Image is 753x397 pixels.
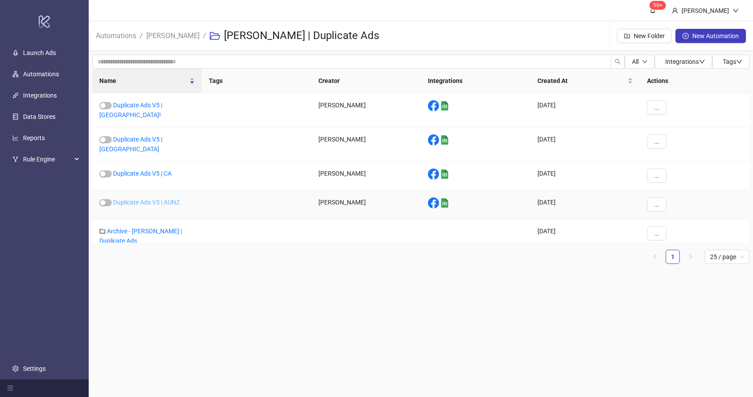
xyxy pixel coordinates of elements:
div: [DATE] [530,127,640,161]
div: [PERSON_NAME] [311,161,421,190]
div: Page Size [705,250,749,264]
a: Duplicate Ads V5 | AUNZ [113,199,180,206]
div: [PERSON_NAME] [311,93,421,127]
a: 1 [666,250,679,263]
a: Automations [94,30,138,40]
li: Next Page [683,250,698,264]
button: ... [647,226,667,240]
a: Automations [23,71,59,78]
span: folder-add [624,33,630,39]
a: Reports [23,134,45,142]
span: New Folder [634,32,665,39]
button: Tagsdown [712,55,749,69]
button: New Folder [617,29,672,43]
span: Integrations [665,58,705,65]
a: Launch Ads [23,49,56,56]
span: fork [12,156,19,162]
th: Name [92,69,202,93]
span: Name [99,76,188,86]
button: ... [647,197,667,212]
a: Duplicate Ads V5 | [GEOGRAPHIC_DATA]! [99,102,162,118]
th: Tags [202,69,311,93]
span: All [632,58,639,65]
span: search [615,59,621,65]
a: [PERSON_NAME] [145,30,201,40]
span: user [672,8,678,14]
button: ... [647,169,667,183]
span: bell [650,7,656,13]
sup: 1614 [650,1,666,10]
div: [DATE] [530,161,640,190]
h3: [PERSON_NAME] | Duplicate Ads [224,29,379,43]
span: down [736,59,742,65]
button: Integrationsdown [655,55,712,69]
span: down [699,59,705,65]
div: [DATE] [530,93,640,127]
span: folder [99,228,106,234]
button: ... [647,134,667,149]
div: [PERSON_NAME] [311,127,421,161]
span: ... [654,138,659,145]
th: Created At [530,69,640,93]
a: Integrations [23,92,57,99]
span: Tags [723,58,742,65]
span: plus-circle [682,33,689,39]
span: ... [654,172,659,179]
div: [DATE] [530,219,640,253]
div: [PERSON_NAME] [678,6,733,16]
a: Archive - [PERSON_NAME] | Duplicate Ads [99,228,182,244]
div: [DATE] [530,190,640,219]
button: left [648,250,662,264]
a: Data Stores [23,113,55,120]
th: Actions [640,69,749,93]
span: ... [654,104,659,111]
span: folder-open [210,31,220,41]
th: Creator [311,69,421,93]
button: right [683,250,698,264]
button: ... [647,100,667,114]
a: Duplicate Ads V5 | CA [113,170,172,177]
span: left [652,254,658,259]
button: Alldown [625,55,655,69]
span: down [733,8,739,14]
span: 25 / page [710,250,744,263]
button: New Automation [675,29,746,43]
span: New Automation [692,32,739,39]
span: Rule Engine [23,150,72,168]
a: Duplicate Ads V5 | [GEOGRAPHIC_DATA] [99,136,162,153]
li: Previous Page [648,250,662,264]
span: right [688,254,693,259]
span: ... [654,230,659,237]
li: / [140,22,143,50]
span: menu-fold [7,385,13,391]
div: [PERSON_NAME] [311,190,421,219]
a: Settings [23,365,46,372]
li: / [203,22,206,50]
span: down [642,59,647,64]
span: Created At [537,76,626,86]
span: ... [654,201,659,208]
th: Integrations [421,69,530,93]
